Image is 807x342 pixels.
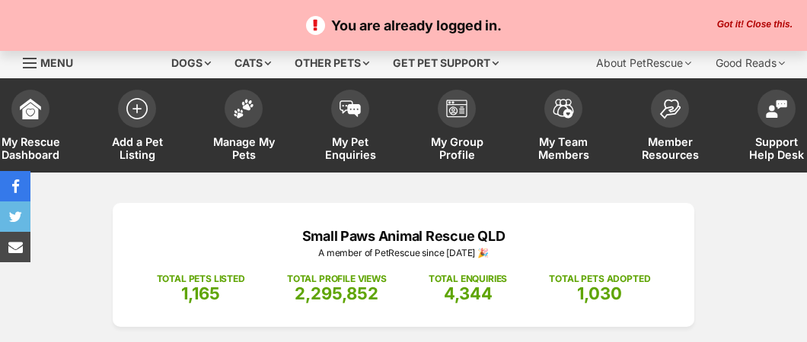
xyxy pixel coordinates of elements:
[157,272,245,286] p: TOTAL PETS LISTED
[287,272,387,286] p: TOTAL PROFILE VIEWS
[190,82,297,173] a: Manage My Pets
[510,82,617,173] a: My Team Members
[766,100,787,118] img: help-desk-icon-fdf02630f3aa405de69fd3d07c3f3aa587a6932b1a1747fa1d2bba05be0121f9.svg
[20,98,41,119] img: dashboard-icon-eb2f2d2d3e046f16d808141f083e7271f6b2e854fb5c12c21221c1fb7104beca.svg
[295,283,378,303] span: 2,295,852
[577,283,622,303] span: 1,030
[284,48,380,78] div: Other pets
[340,100,361,117] img: pet-enquiries-icon-7e3ad2cf08bfb03b45e93fb7055b45f3efa6380592205ae92323e6603595dc1f.svg
[713,19,797,31] button: Close the banner
[136,226,671,246] p: Small Paws Animal Rescue QLD
[403,82,510,173] a: My Group Profile
[423,135,491,161] span: My Group Profile
[444,283,493,303] span: 4,344
[549,272,650,286] p: TOTAL PETS ADOPTED
[103,135,171,161] span: Add a Pet Listing
[617,82,723,173] a: Member Resources
[705,48,796,78] div: Good Reads
[553,99,574,119] img: team-members-icon-5396bd8760b3fe7c0b43da4ab00e1e3bb1a5d9ba89233759b79545d2d3fc5d0d.svg
[659,99,681,119] img: member-resources-icon-8e73f808a243e03378d46382f2149f9095a855e16c252ad45f914b54edf8863c.svg
[15,15,792,36] p: You are already logged in.
[40,56,73,69] span: Menu
[382,48,509,78] div: Get pet support
[446,100,467,118] img: group-profile-icon-3fa3cf56718a62981997c0bc7e787c4b2cf8bcc04b72c1350f741eb67cf2f40e.svg
[233,99,254,119] img: manage-my-pets-icon-02211641906a0b7f246fdf0571729dbe1e7629f14944591b6c1af311fb30b64b.svg
[136,246,671,260] p: A member of PetRescue since [DATE] 🎉
[529,135,598,161] span: My Team Members
[181,283,220,303] span: 1,165
[429,272,507,286] p: TOTAL ENQUIRIES
[585,48,702,78] div: About PetRescue
[23,48,84,75] a: Menu
[224,48,282,78] div: Cats
[316,135,384,161] span: My Pet Enquiries
[209,135,278,161] span: Manage My Pets
[84,82,190,173] a: Add a Pet Listing
[161,48,222,78] div: Dogs
[636,135,704,161] span: Member Resources
[297,82,403,173] a: My Pet Enquiries
[126,98,148,119] img: add-pet-listing-icon-0afa8454b4691262ce3f59096e99ab1cd57d4a30225e0717b998d2c9b9846f56.svg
